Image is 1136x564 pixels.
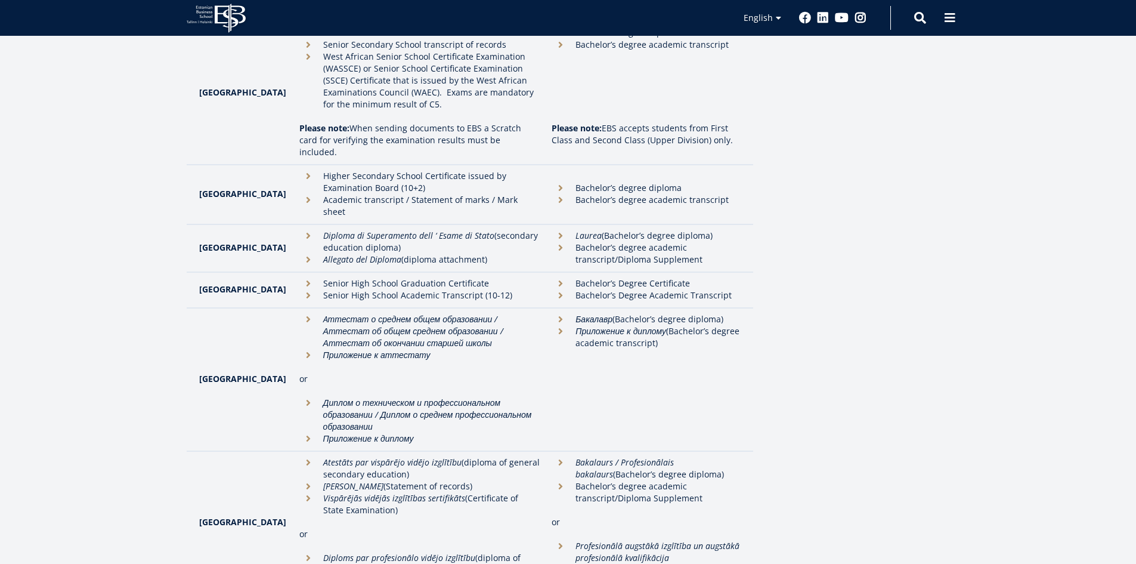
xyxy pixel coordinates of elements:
[799,12,811,24] a: Facebook
[299,373,540,385] p: or
[552,230,741,242] li: (Bachelor’s degree diploma)
[323,457,462,468] em: Atestāts par vispārējo vidējo izglītību
[552,122,602,134] strong: Please note:
[323,313,503,349] em: Aттестат о среднем общем образовании / Аттестат об общем среднем образовании / Аттестат об оконча...
[299,230,540,254] li: (secondary education diploma)
[552,313,741,325] li: (Bachelor’s degree diploma)
[552,289,741,301] li: Bachelor’s Degree Academic Transcript
[199,516,286,528] strong: [GEOGRAPHIC_DATA]
[299,194,540,218] li: Academic transcript / Statement of marks / Mark sheet
[199,373,286,384] strong: [GEOGRAPHIC_DATA]
[299,122,349,134] strong: Please note:
[199,283,286,295] strong: [GEOGRAPHIC_DATA]
[299,122,540,158] p: When sending documents to EBS a Scratch card for verifying the examination results must be included.
[552,182,741,194] li: Bachelor’s degree diploma
[835,12,849,24] a: Youtube
[323,433,414,444] em: Приложение к диплому
[575,230,602,241] em: Laurea
[575,457,674,480] em: Bakalaurs / Profesionālais bakalaurs
[299,39,540,51] li: Senior Secondary School transcript of records
[323,254,401,265] em: Allegato del Diploma
[323,480,383,492] em: [PERSON_NAME]
[855,12,866,24] a: Instagram
[552,242,741,266] li: Bachelor’s degree academic transcript/Diploma Supplement
[552,194,741,206] li: Bachelor’s degree academic transcript
[299,254,540,266] li: (diploma attachment)
[299,278,540,289] li: Senior High School Graduation Certificate
[323,552,475,563] em: Diploms par profesionālo vidējo izglītību
[323,397,532,432] em: Диплом о техническом и профессиональном образовании / Диплом о среднем профессиональном образовании
[552,516,741,528] p: or
[299,51,540,110] li: West African Senior School Certificate Examination (WASSCE) or Senior School Certificate Examinat...
[552,122,741,146] p: EBS accepts students from First Class and Second Class (Upper Division) only.
[299,492,540,516] li: (Certificate of State Examination)
[299,289,540,301] li: Senior High School Academic Transcript (10-12)
[323,492,465,504] em: Vispārējās vidējās izglītības sertifikāts
[575,325,666,337] em: Приложение к диплому
[552,39,741,51] li: Bachelor’s degree academic transcript
[817,12,829,24] a: Linkedin
[552,278,741,289] li: Bachelor’s Degree Certificate
[199,87,286,98] strong: [GEOGRAPHIC_DATA]
[323,349,431,360] em: Приложение к аттестату
[199,188,286,199] strong: [GEOGRAPHIC_DATA]
[552,457,741,480] li: (Bachelor’s degree diploma)
[199,242,286,253] strong: [GEOGRAPHIC_DATA]
[299,170,540,194] li: Higher Secondary School Certificate issued by Examination Board (10+2)
[299,528,540,540] p: or
[575,313,612,325] em: Бакалавр
[552,480,741,504] li: Bachelor’s degree academic transcript/Diploma Supplement
[299,457,540,480] li: (diploma of general secondary education)
[323,230,494,241] em: Diploma di Superamento dell ‘ Esame di Stato
[299,480,540,492] li: (Statement of records)
[575,540,739,563] em: Profesionālā augstākā izglītība un augstākā profesionālā kvalifikācija
[552,325,741,349] li: (Bachelor’s degree academic transcript)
